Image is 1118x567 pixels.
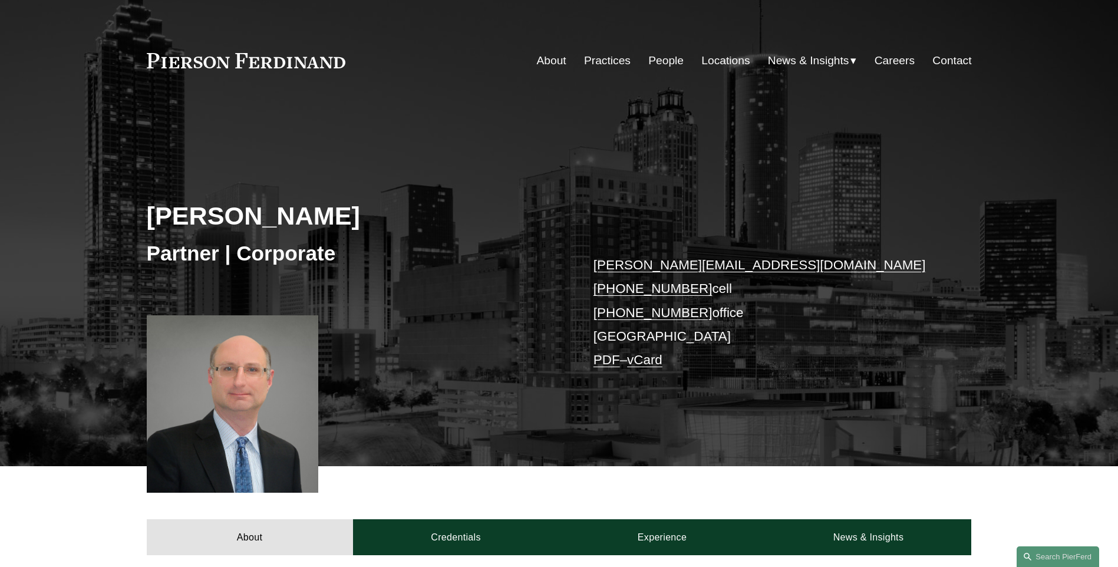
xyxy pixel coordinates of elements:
[593,305,713,320] a: [PHONE_NUMBER]
[559,519,766,555] a: Experience
[701,50,750,72] a: Locations
[353,519,559,555] a: Credentials
[768,50,857,72] a: folder dropdown
[648,50,684,72] a: People
[584,50,631,72] a: Practices
[765,519,971,555] a: News & Insights
[147,240,559,266] h3: Partner | Corporate
[593,281,713,296] a: [PHONE_NUMBER]
[537,50,566,72] a: About
[932,50,971,72] a: Contact
[147,200,559,231] h2: [PERSON_NAME]
[875,50,915,72] a: Careers
[1017,546,1099,567] a: Search this site
[768,51,849,71] span: News & Insights
[627,352,662,367] a: vCard
[147,519,353,555] a: About
[593,253,937,372] p: cell office [GEOGRAPHIC_DATA] –
[593,352,620,367] a: PDF
[593,258,926,272] a: [PERSON_NAME][EMAIL_ADDRESS][DOMAIN_NAME]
